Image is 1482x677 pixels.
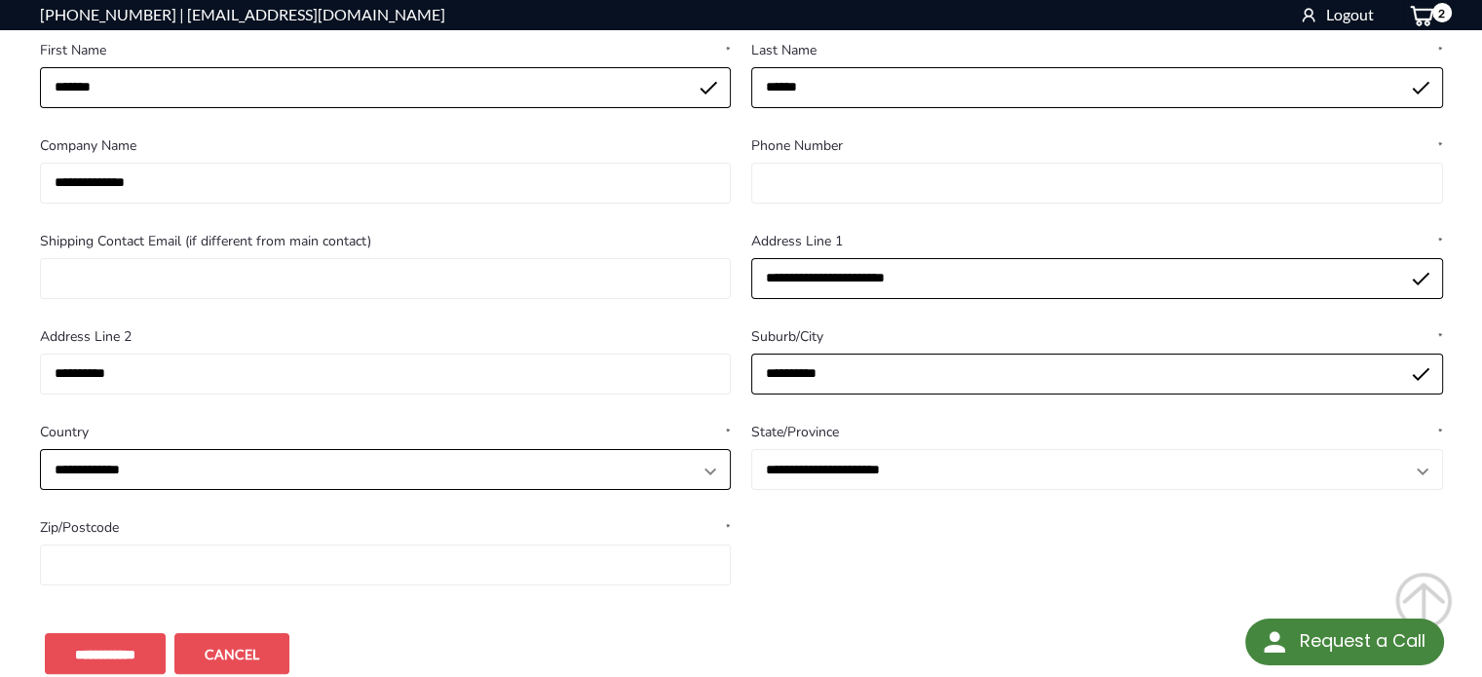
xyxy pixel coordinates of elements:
label: Zip/Postcode [40,517,732,538]
svg: submit [1394,572,1453,630]
label: First Name [40,40,732,60]
label: Company Name [40,135,732,156]
label: State/Province [751,422,1443,442]
label: Last Name [751,40,1443,60]
a: Cancel [174,633,289,674]
label: Shipping Contact Email (if different from main contact) [40,231,732,251]
label: Address Line 1 [751,231,1443,251]
div: Scroll Back to Top [1394,572,1453,630]
a: cart-preview-dropdown [1393,1,1443,29]
div: Request a Call [1299,619,1425,663]
div: Request a Call [1245,619,1444,665]
label: Country [40,422,732,442]
label: Address Line 2 [40,326,732,347]
img: round button [1259,626,1290,658]
label: Suburb/City [751,326,1443,347]
label: Phone Number [751,135,1443,156]
svg: account [1299,3,1318,22]
span: 2 [1432,3,1452,22]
